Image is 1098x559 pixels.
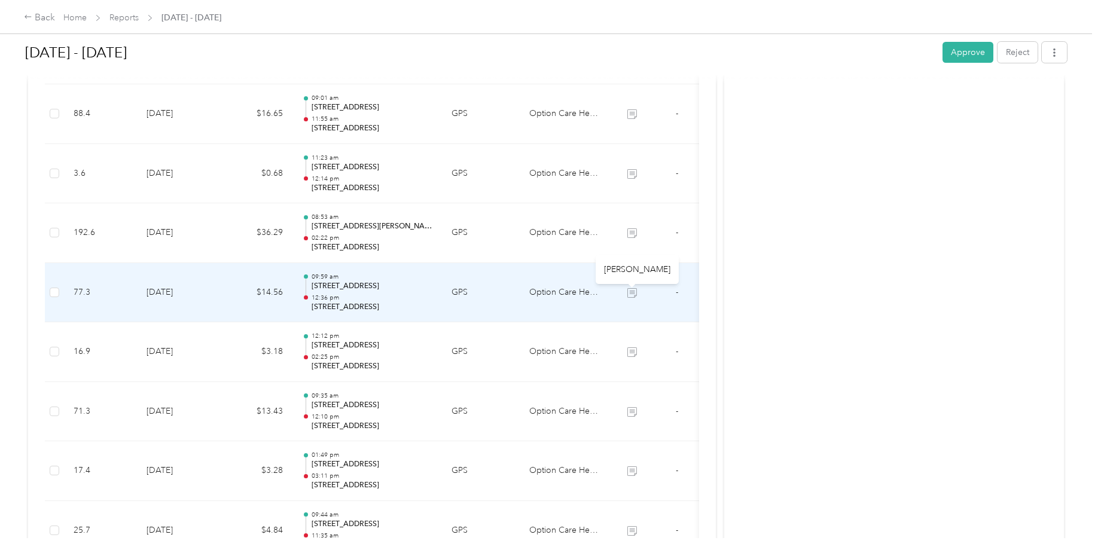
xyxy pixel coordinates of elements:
[312,162,432,173] p: [STREET_ADDRESS]
[221,84,292,144] td: $16.65
[998,42,1038,63] button: Reject
[312,154,432,162] p: 11:23 am
[312,302,432,313] p: [STREET_ADDRESS]
[943,42,993,63] button: Approve
[137,84,221,144] td: [DATE]
[312,353,432,361] p: 02:25 pm
[1031,492,1098,559] iframe: Everlance-gr Chat Button Frame
[676,168,678,178] span: -
[312,221,432,232] p: [STREET_ADDRESS][PERSON_NAME]
[676,227,678,237] span: -
[312,115,432,123] p: 11:55 am
[676,525,678,535] span: -
[312,294,432,302] p: 12:36 pm
[312,519,432,530] p: [STREET_ADDRESS]
[520,322,609,382] td: Option Care Health
[312,102,432,113] p: [STREET_ADDRESS]
[676,406,678,416] span: -
[312,273,432,281] p: 09:59 am
[221,322,292,382] td: $3.18
[312,392,432,400] p: 09:35 am
[312,480,432,491] p: [STREET_ADDRESS]
[676,287,678,297] span: -
[137,382,221,442] td: [DATE]
[63,13,87,23] a: Home
[25,38,934,67] h1: Sep 1 - 30, 2025
[442,441,520,501] td: GPS
[676,346,678,356] span: -
[520,441,609,501] td: Option Care Health
[520,382,609,442] td: Option Care Health
[596,255,679,284] div: [PERSON_NAME]
[312,459,432,470] p: [STREET_ADDRESS]
[312,361,432,372] p: [STREET_ADDRESS]
[137,263,221,323] td: [DATE]
[312,213,432,221] p: 08:53 am
[676,108,678,118] span: -
[221,144,292,204] td: $0.68
[312,123,432,134] p: [STREET_ADDRESS]
[221,203,292,263] td: $36.29
[312,183,432,194] p: [STREET_ADDRESS]
[312,472,432,480] p: 03:11 pm
[520,144,609,204] td: Option Care Health
[676,465,678,475] span: -
[64,84,137,144] td: 88.4
[442,144,520,204] td: GPS
[64,382,137,442] td: 71.3
[137,322,221,382] td: [DATE]
[312,94,432,102] p: 09:01 am
[520,203,609,263] td: Option Care Health
[64,144,137,204] td: 3.6
[442,84,520,144] td: GPS
[312,413,432,421] p: 12:10 pm
[137,203,221,263] td: [DATE]
[64,203,137,263] td: 192.6
[312,332,432,340] p: 12:12 pm
[442,382,520,442] td: GPS
[442,322,520,382] td: GPS
[312,451,432,459] p: 01:49 pm
[221,382,292,442] td: $13.43
[312,234,432,242] p: 02:22 pm
[312,531,432,540] p: 11:35 am
[442,203,520,263] td: GPS
[312,400,432,411] p: [STREET_ADDRESS]
[137,441,221,501] td: [DATE]
[312,242,432,253] p: [STREET_ADDRESS]
[161,11,221,24] span: [DATE] - [DATE]
[520,263,609,323] td: Option Care Health
[109,13,139,23] a: Reports
[24,11,55,25] div: Back
[221,441,292,501] td: $3.28
[312,175,432,183] p: 12:14 pm
[137,144,221,204] td: [DATE]
[312,421,432,432] p: [STREET_ADDRESS]
[221,263,292,323] td: $14.56
[312,340,432,351] p: [STREET_ADDRESS]
[64,322,137,382] td: 16.9
[64,263,137,323] td: 77.3
[64,441,137,501] td: 17.4
[312,511,432,519] p: 09:44 am
[312,281,432,292] p: [STREET_ADDRESS]
[442,263,520,323] td: GPS
[520,84,609,144] td: Option Care Health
